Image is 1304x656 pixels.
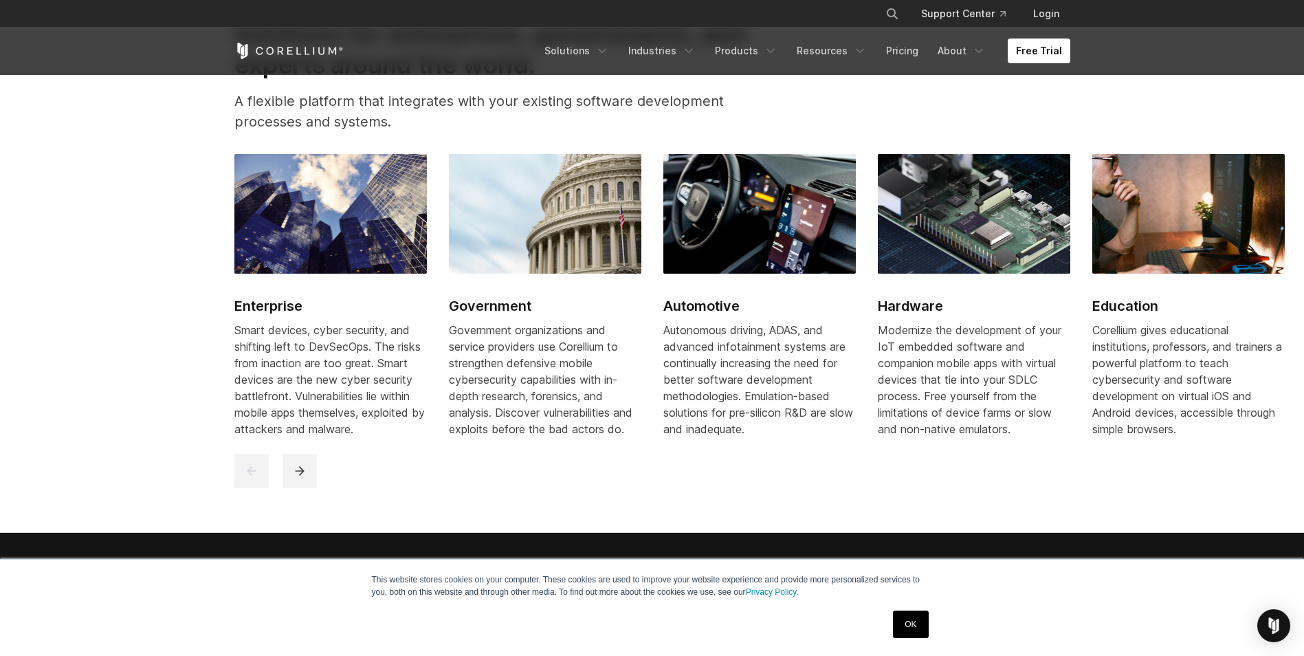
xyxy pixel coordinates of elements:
a: Corellium Home [234,43,344,59]
img: Government [449,154,641,274]
img: Enterprise [234,154,427,274]
a: Industries [620,39,704,63]
button: next [283,454,317,488]
a: Enterprise Enterprise Smart devices, cyber security, and shifting left to DevSecOps. The risks fr... [234,154,427,454]
h2: Enterprise [234,296,427,316]
p: A flexible platform that integrates with your existing software development processes and systems. [234,91,782,132]
div: Autonomous driving, ADAS, and advanced infotainment systems are continually increasing the need f... [663,322,856,437]
h2: Government [449,296,641,316]
div: Open Intercom Messenger [1257,609,1290,642]
a: Products [707,39,786,63]
button: Search [880,1,905,26]
a: Privacy Policy. [746,587,799,597]
a: Hardware Hardware Modernize the development of your IoT embedded software and companion mobile ap... [878,154,1070,454]
a: Automotive Automotive Autonomous driving, ADAS, and advanced infotainment systems are continually... [663,154,856,454]
button: previous [234,454,269,488]
a: Free Trial [1008,39,1070,63]
div: Corellium gives educational institutions, professors, and trainers a powerful platform to teach c... [1092,322,1285,437]
a: Solutions [536,39,617,63]
h2: Education [1092,296,1285,316]
div: Navigation Menu [536,39,1070,63]
img: Education [1092,154,1285,274]
h2: Hardware [878,296,1070,316]
a: OK [893,611,928,638]
a: Support Center [910,1,1017,26]
div: Smart devices, cyber security, and shifting left to DevSecOps. The risks from inaction are too gr... [234,322,427,437]
h2: Automotive [663,296,856,316]
img: Hardware [878,154,1070,274]
div: Navigation Menu [869,1,1070,26]
a: About [929,39,994,63]
span: Modernize the development of your IoT embedded software and companion mobile apps with virtual de... [878,323,1061,436]
div: Government organizations and service providers use Corellium to strengthen defensive mobile cyber... [449,322,641,437]
a: Pricing [878,39,927,63]
a: Resources [788,39,875,63]
a: Login [1022,1,1070,26]
img: Automotive [663,154,856,274]
a: Government Government Government organizations and service providers use Corellium to strengthen ... [449,154,641,454]
p: This website stores cookies on your computer. These cookies are used to improve your website expe... [372,573,933,598]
